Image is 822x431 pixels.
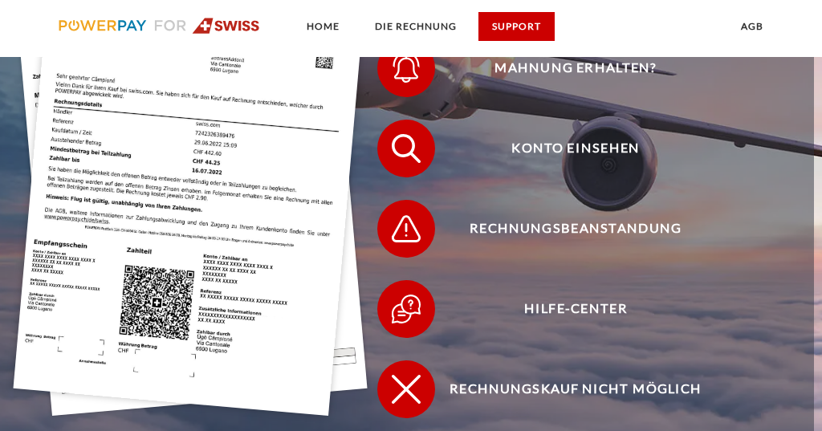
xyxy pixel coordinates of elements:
button: Konto einsehen [377,120,753,177]
a: Mahnung erhalten? [356,36,774,100]
a: Rechnungskauf nicht möglich [356,357,774,421]
a: DIE RECHNUNG [361,12,470,41]
span: Mahnung erhalten? [399,39,753,97]
span: Hilfe-Center [399,280,753,338]
a: Rechnungsbeanstandung [356,197,774,261]
a: agb [727,12,777,41]
img: qb_close.svg [389,371,425,407]
span: Konto einsehen [399,120,753,177]
img: logo-swiss.svg [59,18,260,34]
span: Rechnungskauf nicht möglich [399,360,753,418]
img: qb_warning.svg [389,210,425,246]
img: qb_bell.svg [389,50,425,86]
button: Rechnungsbeanstandung [377,200,753,258]
a: SUPPORT [478,12,555,41]
button: Hilfe-Center [377,280,753,338]
img: qb_help.svg [389,291,425,327]
span: Rechnungsbeanstandung [399,200,753,258]
a: Konto einsehen [356,116,774,181]
a: Hilfe-Center [356,277,774,341]
button: Rechnungskauf nicht möglich [377,360,753,418]
a: Home [293,12,353,41]
img: qb_search.svg [389,130,425,166]
button: Mahnung erhalten? [377,39,753,97]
